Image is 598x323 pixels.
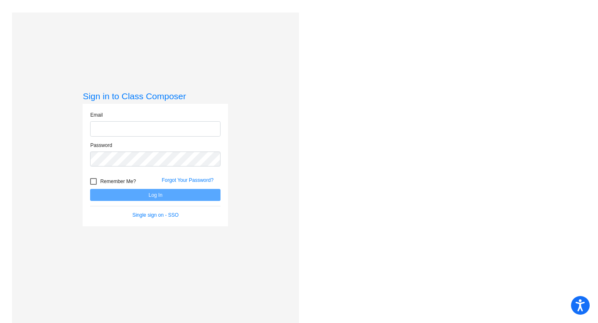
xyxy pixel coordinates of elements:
label: Email [90,111,103,119]
button: Log In [90,189,221,201]
span: Remember Me? [100,176,136,186]
a: Forgot Your Password? [162,177,213,183]
label: Password [90,142,112,149]
h3: Sign in to Class Composer [83,91,228,101]
a: Single sign on - SSO [132,212,179,218]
